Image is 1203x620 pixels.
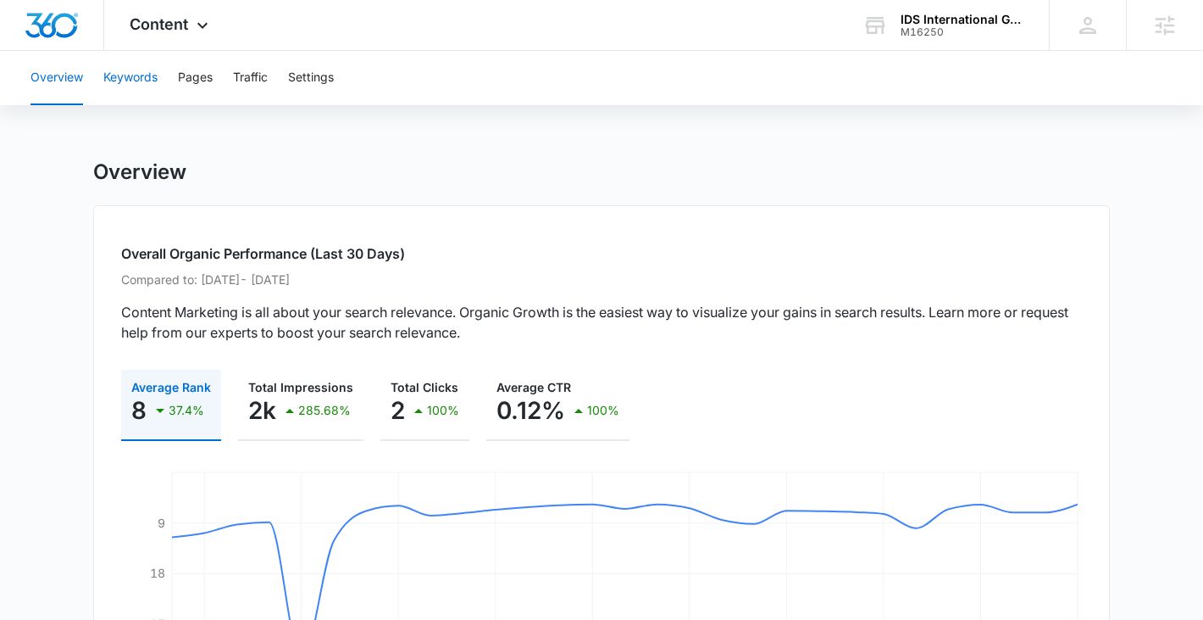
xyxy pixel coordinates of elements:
tspan: 18 [150,566,165,580]
div: Domain: [DOMAIN_NAME] [44,44,186,58]
span: Total Clicks [391,380,458,394]
p: Content Marketing is all about your search relevance. Organic Growth is the easiest way to visual... [121,302,1082,343]
p: 100% [427,405,459,416]
p: 285.68% [298,405,351,416]
button: Traffic [233,51,268,105]
button: Keywords [103,51,158,105]
img: tab_keywords_by_traffic_grey.svg [169,98,182,112]
p: 100% [587,405,619,416]
button: Settings [288,51,334,105]
h2: Overall Organic Performance (Last 30 Days) [121,243,1082,264]
div: v 4.0.25 [47,27,83,41]
div: account id [901,26,1024,38]
button: Pages [178,51,213,105]
span: Average CTR [496,380,571,394]
button: Overview [30,51,83,105]
div: Domain Overview [64,100,152,111]
img: website_grey.svg [27,44,41,58]
span: Average Rank [131,380,211,394]
p: 2k [248,397,276,424]
div: Keywords by Traffic [187,100,286,111]
img: tab_domain_overview_orange.svg [46,98,59,112]
p: Compared to: [DATE] - [DATE] [121,271,1082,288]
span: Content [130,15,188,33]
p: 37.4% [169,405,204,416]
div: account name [901,13,1024,26]
span: Total Impressions [248,380,353,394]
h1: Overview [93,159,186,185]
p: 8 [131,397,147,424]
img: logo_orange.svg [27,27,41,41]
p: 0.12% [496,397,565,424]
tspan: 9 [158,516,165,530]
p: 2 [391,397,405,424]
